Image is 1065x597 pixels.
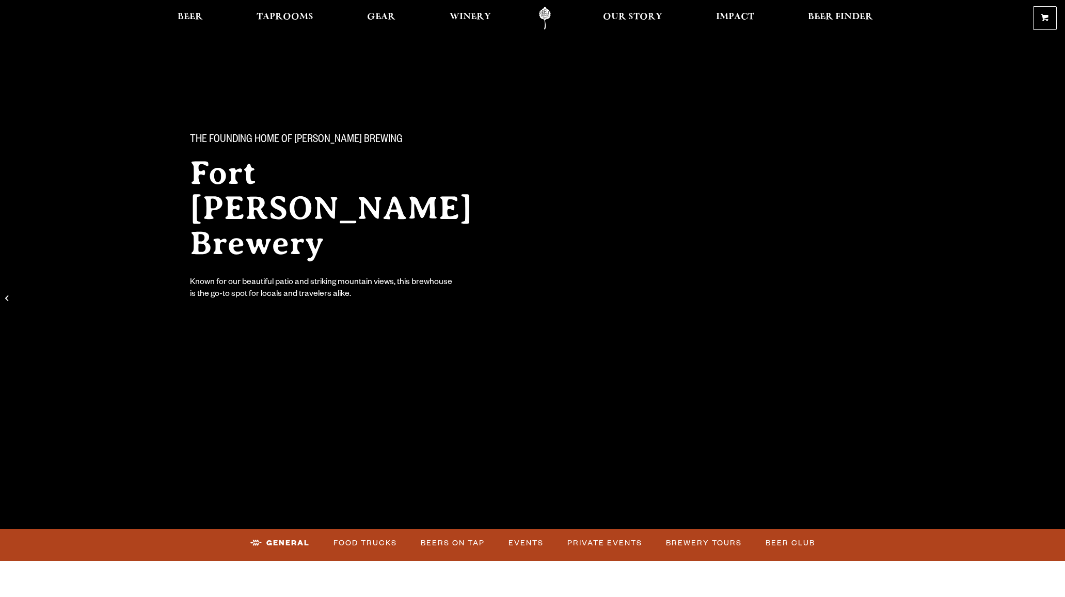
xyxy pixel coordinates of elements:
span: Beer [178,13,203,21]
a: Gear [360,7,402,30]
a: Beer Finder [801,7,880,30]
a: Taprooms [250,7,320,30]
a: Impact [709,7,761,30]
span: Our Story [603,13,662,21]
h2: Fort [PERSON_NAME] Brewery [190,155,512,261]
a: Beer [171,7,210,30]
span: Impact [716,13,754,21]
span: Gear [367,13,395,21]
a: Odell Home [526,7,564,30]
span: Winery [450,13,491,21]
a: Private Events [563,531,646,555]
div: Known for our beautiful patio and striking mountain views, this brewhouse is the go-to spot for l... [190,277,454,301]
span: The Founding Home of [PERSON_NAME] Brewing [190,134,403,147]
a: Winery [443,7,498,30]
span: Beer Finder [808,13,873,21]
a: Food Trucks [329,531,401,555]
a: Beers on Tap [417,531,489,555]
span: Taprooms [257,13,313,21]
a: Events [504,531,548,555]
a: Beer Club [761,531,819,555]
a: Our Story [596,7,669,30]
a: Brewery Tours [662,531,746,555]
a: General [246,531,314,555]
